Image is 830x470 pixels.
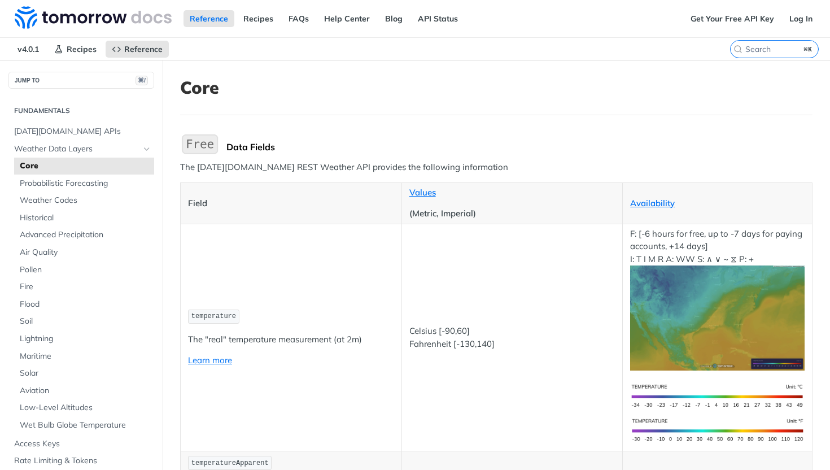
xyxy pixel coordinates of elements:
a: Advanced Precipitation [14,227,154,243]
span: Expand image [630,424,805,435]
a: API Status [412,10,464,27]
h2: Fundamentals [8,106,154,116]
a: Core [14,158,154,175]
a: Help Center [318,10,376,27]
a: Values [409,187,436,198]
button: JUMP TO⌘/ [8,72,154,89]
span: Soil [20,316,151,327]
img: temperature-si [630,379,805,414]
span: Air Quality [20,247,151,258]
a: Availability [630,198,675,208]
span: Weather Data Layers [14,143,139,155]
span: Pollen [20,264,151,276]
span: Historical [20,212,151,224]
button: Hide subpages for Weather Data Layers [142,145,151,154]
a: Pollen [14,262,154,278]
span: Maritime [20,351,151,362]
a: Soil [14,313,154,330]
span: Lightning [20,333,151,345]
p: Celsius [-90,60] Fahrenheit [-130,140] [409,325,615,350]
a: Weather Data LayersHide subpages for Weather Data Layers [8,141,154,158]
span: Fire [20,281,151,293]
a: [DATE][DOMAIN_NAME] APIs [8,123,154,140]
a: Low-Level Altitudes [14,399,154,416]
a: Historical [14,210,154,227]
a: Probabilistic Forecasting [14,175,154,192]
span: temperatureApparent [191,459,269,467]
a: Rate Limiting & Tokens [8,452,154,469]
span: Expand image [630,312,805,323]
a: Maritime [14,348,154,365]
span: Core [20,160,151,172]
a: Weather Codes [14,192,154,209]
a: Air Quality [14,244,154,261]
img: temperature-us [630,414,805,448]
a: Fire [14,278,154,295]
span: Solar [20,368,151,379]
a: Lightning [14,330,154,347]
span: [DATE][DOMAIN_NAME] APIs [14,126,151,137]
img: temperature [630,266,805,370]
span: Expand image [630,390,805,401]
span: Probabilistic Forecasting [20,178,151,189]
kbd: ⌘K [801,43,815,55]
a: Wet Bulb Globe Temperature [14,417,154,434]
p: The [DATE][DOMAIN_NAME] REST Weather API provides the following information [180,161,812,174]
a: Solar [14,365,154,382]
p: The "real" temperature measurement (at 2m) [188,333,394,346]
a: Log In [783,10,819,27]
span: Access Keys [14,438,151,450]
a: Get Your Free API Key [684,10,780,27]
a: Learn more [188,355,232,365]
a: Recipes [237,10,279,27]
a: Blog [379,10,409,27]
a: Reference [184,10,234,27]
a: Flood [14,296,154,313]
h1: Core [180,77,812,98]
span: ⌘/ [136,76,148,85]
span: Reference [124,44,163,54]
div: Data Fields [226,141,812,153]
p: F: [-6 hours for free, up to -7 days for paying accounts, +14 days] I: T I M R A: WW S: ∧ ∨ ~ ⧖ P: + [630,228,805,371]
span: Rate Limiting & Tokens [14,455,151,467]
p: (Metric, Imperial) [409,207,615,220]
span: Wet Bulb Globe Temperature [20,420,151,431]
span: Flood [20,299,151,310]
span: Recipes [67,44,97,54]
svg: Search [733,45,742,54]
span: Aviation [20,385,151,397]
span: Weather Codes [20,195,151,206]
span: temperature [191,312,236,320]
a: Reference [106,41,169,58]
a: Access Keys [8,436,154,452]
span: v4.0.1 [11,41,45,58]
a: FAQs [282,10,315,27]
span: Advanced Precipitation [20,229,151,241]
img: Tomorrow.io Weather API Docs [15,6,172,29]
a: Recipes [48,41,103,58]
a: Aviation [14,382,154,399]
p: Field [188,197,394,210]
span: Low-Level Altitudes [20,402,151,414]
